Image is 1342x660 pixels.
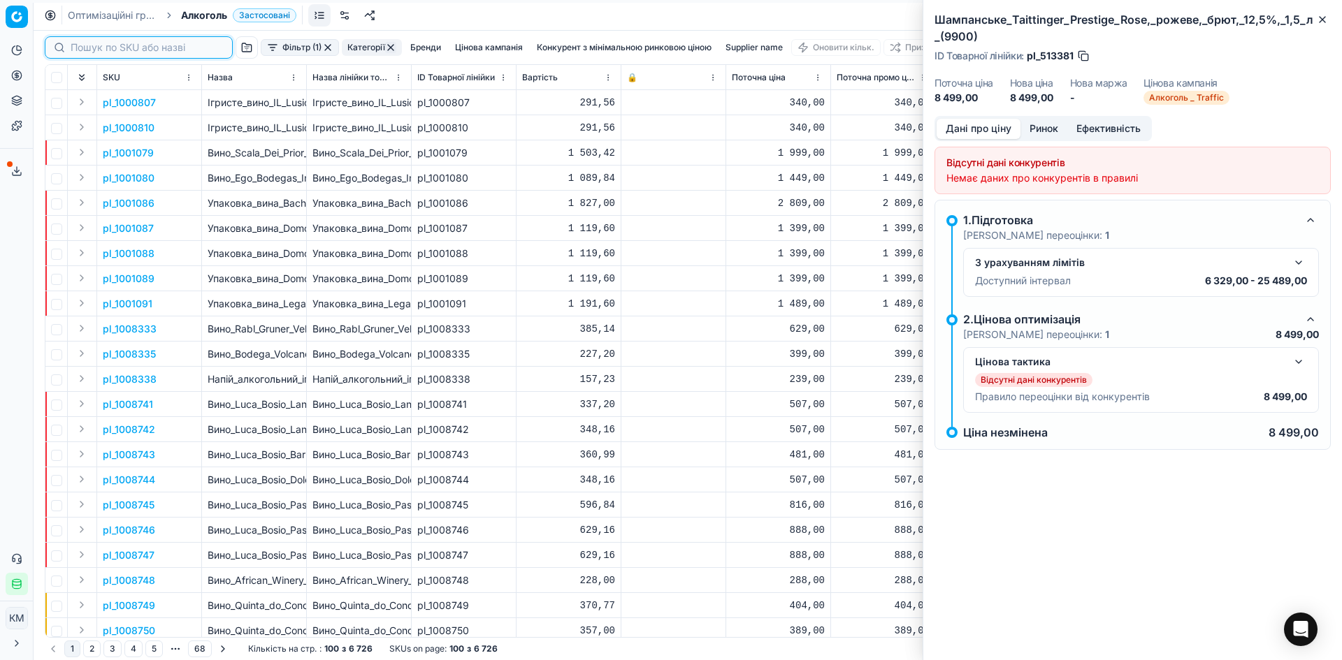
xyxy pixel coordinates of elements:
[73,320,90,337] button: Expand
[73,219,90,236] button: Expand
[837,624,930,638] div: 389,00
[522,121,615,135] div: 291,56
[208,548,301,562] p: Вино_Luca_Bosio_Passato_Barbera_d'Alba_Organic_15%_червоне_сухе_0.75_л
[732,498,825,512] div: 816,00
[312,171,405,185] div: Вино_Ego_Bodegas_Infinito_2012_DOP_Jumilla_червоне_сухе_0.75_л
[103,347,156,361] p: pl_1008335
[1143,91,1229,105] span: Алкоголь _ Traffic
[45,639,231,659] nav: pagination
[417,523,510,537] div: pl_1008746
[103,548,154,562] button: pl_1008747
[937,119,1020,139] button: Дані про ціну
[837,599,930,613] div: 404,00
[73,571,90,588] button: Expand
[732,221,825,235] div: 1 399,00
[103,221,154,235] p: pl_1001087
[732,347,825,361] div: 399,00
[417,573,510,587] div: pl_1008748
[522,196,615,210] div: 1 827,00
[1264,390,1307,404] p: 8 499,00
[837,322,930,336] div: 629,00
[417,146,510,160] div: pl_1001079
[103,640,122,657] button: 3
[349,643,373,654] strong: 6 726
[837,146,930,160] div: 1 999,00
[208,146,301,160] p: Вино_Scala_Dei_Prior_DOC_Priorat_червоне_сухе_0.75_л
[73,471,90,487] button: Expand
[522,322,615,336] div: 385,14
[312,196,405,210] div: Упаковка_вина_Bach_Extrisimo_Tinto_Seco_DO_Catalunya_червоне_сухе_4.5_л_(0.75_л_х_6_шт.)
[417,448,510,462] div: pl_1008743
[449,643,464,654] strong: 100
[73,546,90,563] button: Expand
[981,374,1087,386] p: Відсутні дані конкурентів
[732,548,825,562] div: 888,00
[522,624,615,638] div: 357,00
[312,498,405,512] div: Вино_Luca_Bosio_Passato_Langhe_Chardonnay_Organic_14%_біле_сухе_0.75_л
[935,11,1331,45] h2: Шампанське_Taittinger_Prestige_Rose,_рожеве,_брют,_12,5%,_1,5_л_(9900)
[837,573,930,587] div: 288,00
[531,39,717,56] button: Конкурент з мінімальною ринковою ціною
[312,146,405,160] div: Вино_Scala_Dei_Prior_DOC_Priorat_червоне_сухе_0.75_л
[103,523,155,537] p: pl_1008746
[522,146,615,160] div: 1 503,42
[103,397,153,411] button: pl_1008741
[103,146,154,160] p: pl_1001079
[975,390,1150,404] p: Правило переоцінки від конкурентів
[124,640,143,657] button: 4
[68,8,296,22] nav: breadcrumb
[837,247,930,261] div: 1 399,00
[522,548,615,562] div: 629,16
[103,498,154,512] button: pl_1008745
[312,573,405,587] div: Вино_African_Winery_Chenin_Blanc_12%_біле_сухе_0.75_л
[103,473,155,487] p: pl_1008744
[417,423,510,437] div: pl_1008742
[963,212,1297,228] div: 1.Підготовка
[732,473,825,487] div: 507,00
[467,643,471,654] strong: з
[45,640,62,657] button: Go to previous page
[732,72,786,83] span: Поточна ціна
[1010,78,1053,88] dt: Нова ціна
[73,395,90,412] button: Expand
[103,573,155,587] p: pl_1008748
[837,196,930,210] div: 2 809,00
[6,607,28,629] button: КM
[389,643,447,654] span: SKUs on page :
[208,423,301,437] p: Вино_Luca_Bosio_Langhe_Favorita_13.5%_біле_сухе_0.75_л
[312,473,405,487] div: Вино_Luca_Bosio_Dolcetto_d'Alba_13.5%_червоне_сухе_0.75_л
[522,96,615,110] div: 291,56
[312,347,405,361] div: Вино_Bodega_Volcanes_de_Chile_Reserva_Sauvig_Blanc_13%_біле_сухе_0.75_л
[208,221,301,235] p: Упаковка_вина_Domodo_Chardonnay_Puglia_IGP_Puglia_біле_сухе_4.5_л_(0.75_л_х_6_шт.)
[732,297,825,311] div: 1 489,00
[837,221,930,235] div: 1 399,00
[963,328,1109,342] p: [PERSON_NAME] переоцінки:
[417,196,510,210] div: pl_1001086
[1020,119,1067,139] button: Ринок
[732,448,825,462] div: 481,00
[791,39,881,56] button: Оновити кільк.
[208,372,301,386] p: Напій_алкогольний_ігристий_Chamere_Kir_Royal_на_основі_вина_10.5_%_напівсолодкий_рожевий_0.2_л
[963,427,1048,438] p: Ціна незмінена
[73,596,90,613] button: Expand
[1067,119,1150,139] button: Ефективність
[312,624,405,638] div: Вино_Quinta_do_Conde_Galodoro_Alvarinho_12,5%_біле_сухе_0.75_л
[522,599,615,613] div: 370,77
[103,121,154,135] button: pl_1000810
[103,272,154,286] button: pl_1001089
[73,345,90,362] button: Expand
[720,39,788,56] button: Supplier name
[73,496,90,513] button: Expand
[83,640,101,657] button: 2
[208,272,301,286] p: Упаковка_вина_Domodo_Pinot_Grigio_Puglia_IGP_біле_сухе_4.5_л_(0.75_л_х_6_шт.)
[103,372,157,386] button: pl_1008338
[1284,613,1318,646] div: Open Intercom Messenger
[732,272,825,286] div: 1 399,00
[732,247,825,261] div: 1 399,00
[522,221,615,235] div: 1 119,60
[103,448,155,462] button: pl_1008743
[103,297,152,311] button: pl_1001091
[103,423,155,437] p: pl_1008742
